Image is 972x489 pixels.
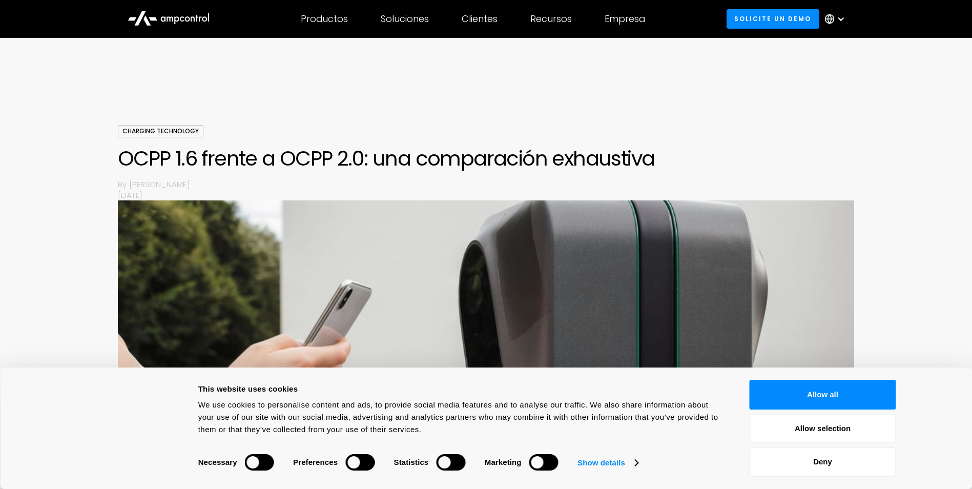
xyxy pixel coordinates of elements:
[301,13,348,25] div: Productos
[727,9,819,28] a: Solicite un demo
[118,146,855,171] h1: OCPP 1.6 frente a OCPP 2.0: una comparación exhaustiva
[577,455,638,471] a: Show details
[118,125,203,137] div: Charging Technology
[129,179,854,190] p: [PERSON_NAME]
[118,190,855,200] p: [DATE]
[462,13,498,25] div: Clientes
[118,179,129,190] p: By
[750,380,896,410] button: Allow all
[750,447,896,477] button: Deny
[198,458,237,466] strong: Necessary
[394,458,429,466] strong: Statistics
[198,399,727,436] div: We use cookies to personalise content and ads, to provide social media features and to analyse ou...
[750,414,896,443] button: Allow selection
[530,13,572,25] div: Recursos
[381,13,429,25] div: Soluciones
[605,13,645,25] div: Empresa
[198,383,727,395] div: This website uses cookies
[485,458,522,466] strong: Marketing
[293,458,338,466] strong: Preferences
